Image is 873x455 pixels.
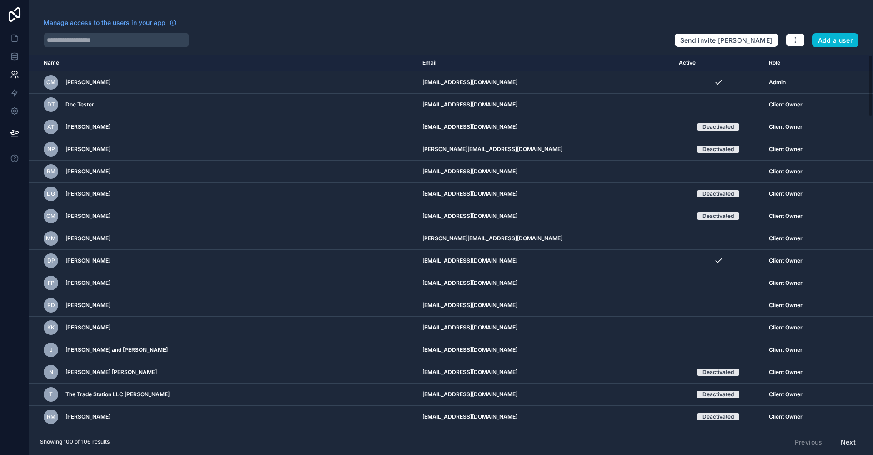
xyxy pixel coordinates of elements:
[46,212,55,220] span: CM
[769,123,803,131] span: Client Owner
[47,257,55,264] span: DP
[44,18,166,27] span: Manage access to the users in your app
[65,413,110,420] span: [PERSON_NAME]
[29,55,417,71] th: Name
[702,212,734,220] div: Deactivated
[65,212,110,220] span: [PERSON_NAME]
[702,391,734,398] div: Deactivated
[417,428,673,450] td: [PERSON_NAME][EMAIL_ADDRESS][DOMAIN_NAME]
[50,346,53,354] span: J
[417,161,673,183] td: [EMAIL_ADDRESS][DOMAIN_NAME]
[769,279,803,287] span: Client Owner
[769,391,803,398] span: Client Owner
[417,138,673,161] td: [PERSON_NAME][EMAIL_ADDRESS][DOMAIN_NAME]
[44,18,176,27] a: Manage access to the users in your app
[49,369,53,376] span: N
[47,168,55,175] span: RM
[29,55,873,429] div: scrollable content
[417,361,673,384] td: [EMAIL_ADDRESS][DOMAIN_NAME]
[702,190,734,197] div: Deactivated
[48,279,55,287] span: FP
[47,190,55,197] span: DG
[417,205,673,227] td: [EMAIL_ADDRESS][DOMAIN_NAME]
[769,257,803,264] span: Client Owner
[46,79,55,86] span: CM
[769,413,803,420] span: Client Owner
[763,55,839,71] th: Role
[769,346,803,354] span: Client Owner
[47,302,55,309] span: RD
[417,71,673,94] td: [EMAIL_ADDRESS][DOMAIN_NAME]
[769,168,803,175] span: Client Owner
[673,55,763,71] th: Active
[834,435,862,450] button: Next
[40,438,110,445] span: Showing 100 of 106 results
[65,190,110,197] span: [PERSON_NAME]
[702,369,734,376] div: Deactivated
[417,406,673,428] td: [EMAIL_ADDRESS][DOMAIN_NAME]
[47,324,55,331] span: KK
[65,235,110,242] span: [PERSON_NAME]
[65,168,110,175] span: [PERSON_NAME]
[49,391,53,398] span: T
[65,79,110,86] span: [PERSON_NAME]
[65,257,110,264] span: [PERSON_NAME]
[417,183,673,205] td: [EMAIL_ADDRESS][DOMAIN_NAME]
[417,116,673,138] td: [EMAIL_ADDRESS][DOMAIN_NAME]
[702,146,734,153] div: Deactivated
[65,324,110,331] span: [PERSON_NAME]
[769,212,803,220] span: Client Owner
[674,33,778,48] button: Send invite [PERSON_NAME]
[65,391,170,398] span: The Trade Station LLC [PERSON_NAME]
[417,272,673,294] td: [EMAIL_ADDRESS][DOMAIN_NAME]
[65,146,110,153] span: [PERSON_NAME]
[769,302,803,309] span: Client Owner
[769,101,803,108] span: Client Owner
[812,33,859,48] button: Add a user
[47,146,55,153] span: NP
[65,101,94,108] span: Doc Tester
[417,94,673,116] td: [EMAIL_ADDRESS][DOMAIN_NAME]
[417,55,673,71] th: Email
[65,302,110,309] span: [PERSON_NAME]
[769,190,803,197] span: Client Owner
[417,339,673,361] td: [EMAIL_ADDRESS][DOMAIN_NAME]
[417,227,673,250] td: [PERSON_NAME][EMAIL_ADDRESS][DOMAIN_NAME]
[47,413,55,420] span: RM
[47,123,55,131] span: AT
[702,123,734,131] div: Deactivated
[47,101,55,108] span: DT
[65,279,110,287] span: [PERSON_NAME]
[769,235,803,242] span: Client Owner
[417,317,673,339] td: [EMAIL_ADDRESS][DOMAIN_NAME]
[65,369,157,376] span: [PERSON_NAME] [PERSON_NAME]
[417,250,673,272] td: [EMAIL_ADDRESS][DOMAIN_NAME]
[46,235,56,242] span: MM
[769,79,786,86] span: Admin
[702,413,734,420] div: Deactivated
[65,123,110,131] span: [PERSON_NAME]
[65,346,168,354] span: [PERSON_NAME] and [PERSON_NAME]
[417,294,673,317] td: [EMAIL_ADDRESS][DOMAIN_NAME]
[769,146,803,153] span: Client Owner
[417,384,673,406] td: [EMAIL_ADDRESS][DOMAIN_NAME]
[769,369,803,376] span: Client Owner
[769,324,803,331] span: Client Owner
